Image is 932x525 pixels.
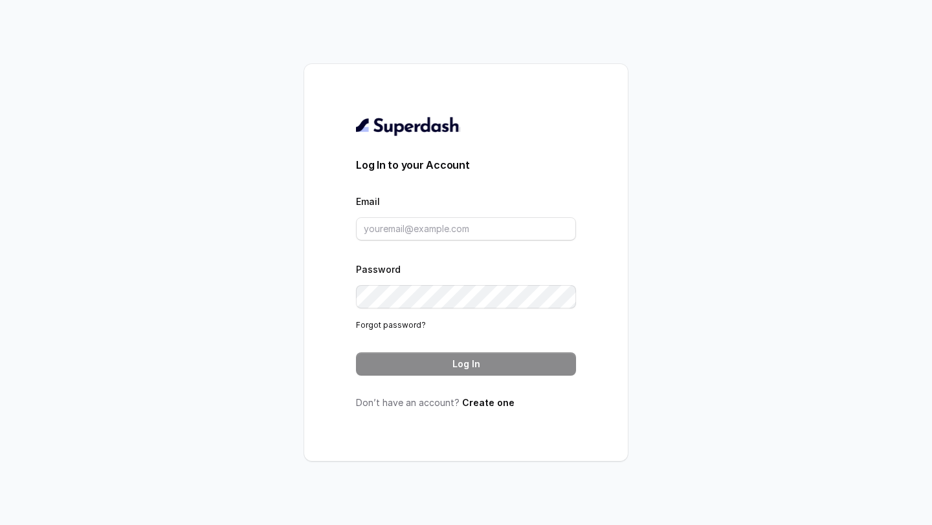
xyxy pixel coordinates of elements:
label: Password [356,264,401,275]
label: Email [356,196,380,207]
button: Log In [356,352,576,376]
a: Create one [462,397,515,408]
input: youremail@example.com [356,217,576,241]
p: Don’t have an account? [356,396,576,409]
a: Forgot password? [356,320,426,330]
img: light.svg [356,116,460,136]
h3: Log In to your Account [356,157,576,173]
